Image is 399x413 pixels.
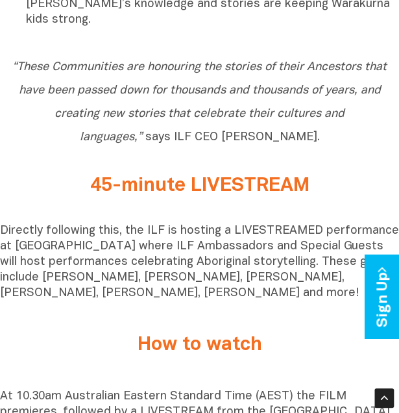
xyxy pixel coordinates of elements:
h2: How to watch [10,334,389,356]
i: “These Communities are honouring the stories of their Ancestors that have been passed down for th... [12,62,387,143]
h2: 45-minute LIVESTREAM [10,175,389,197]
div: Scroll Back to Top [374,388,394,408]
span: says ILF CEO [PERSON_NAME]. [12,62,387,143]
